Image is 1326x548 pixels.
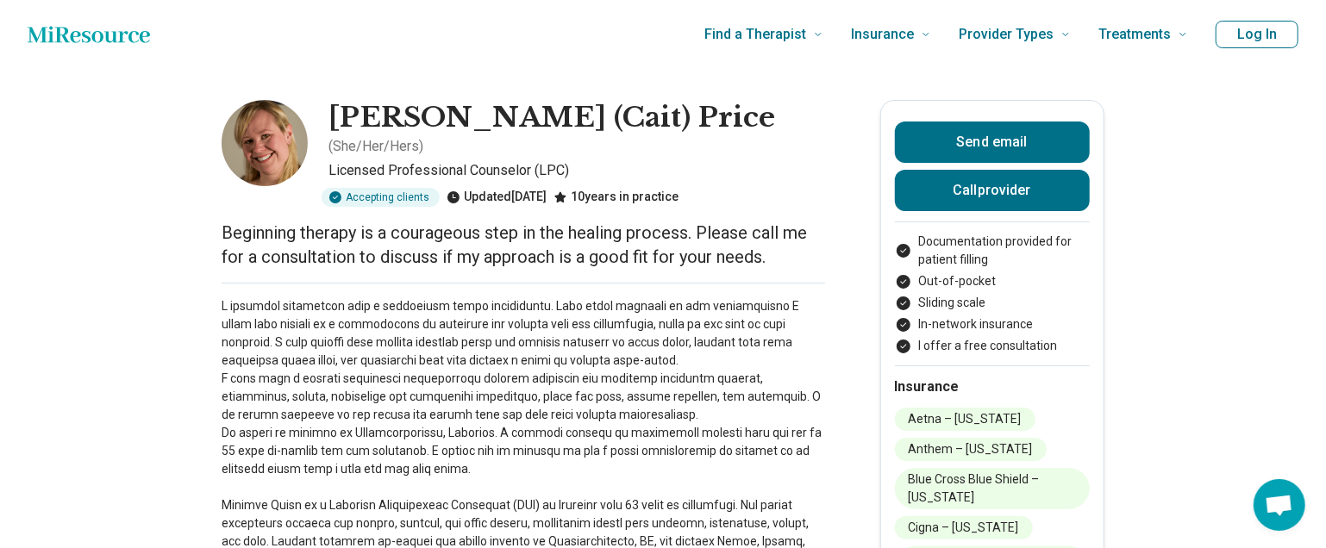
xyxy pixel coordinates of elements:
button: Send email [895,121,1090,163]
span: Find a Therapist [704,22,806,47]
li: Documentation provided for patient filling [895,233,1090,269]
li: In-network insurance [895,315,1090,333]
li: Anthem – [US_STATE] [895,438,1047,461]
button: Log In [1216,21,1298,48]
li: I offer a free consultation [895,337,1090,355]
p: Licensed Professional Counselor (LPC) [328,160,825,181]
li: Blue Cross Blue Shield – [US_STATE] [895,468,1090,509]
span: Provider Types [959,22,1054,47]
span: Treatments [1098,22,1171,47]
p: ( She/Her/Hers ) [328,136,423,157]
div: 10 years in practice [554,188,679,207]
img: Caitlin Price, Licensed Professional Counselor (LPC) [222,100,308,186]
ul: Payment options [895,233,1090,355]
p: Beginning therapy is a courageous step in the healing process. Please call me for a consultation ... [222,221,825,269]
li: Cigna – [US_STATE] [895,516,1033,539]
h1: [PERSON_NAME] (Cait) Price [328,100,775,136]
li: Aetna – [US_STATE] [895,408,1035,431]
div: Open chat [1254,479,1305,531]
button: Callprovider [895,170,1090,211]
li: Out-of-pocket [895,272,1090,290]
span: Insurance [851,22,914,47]
a: Home page [28,17,150,52]
div: Updated [DATE] [447,188,547,207]
li: Sliding scale [895,294,1090,312]
div: Accepting clients [322,188,440,207]
h2: Insurance [895,377,1090,397]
